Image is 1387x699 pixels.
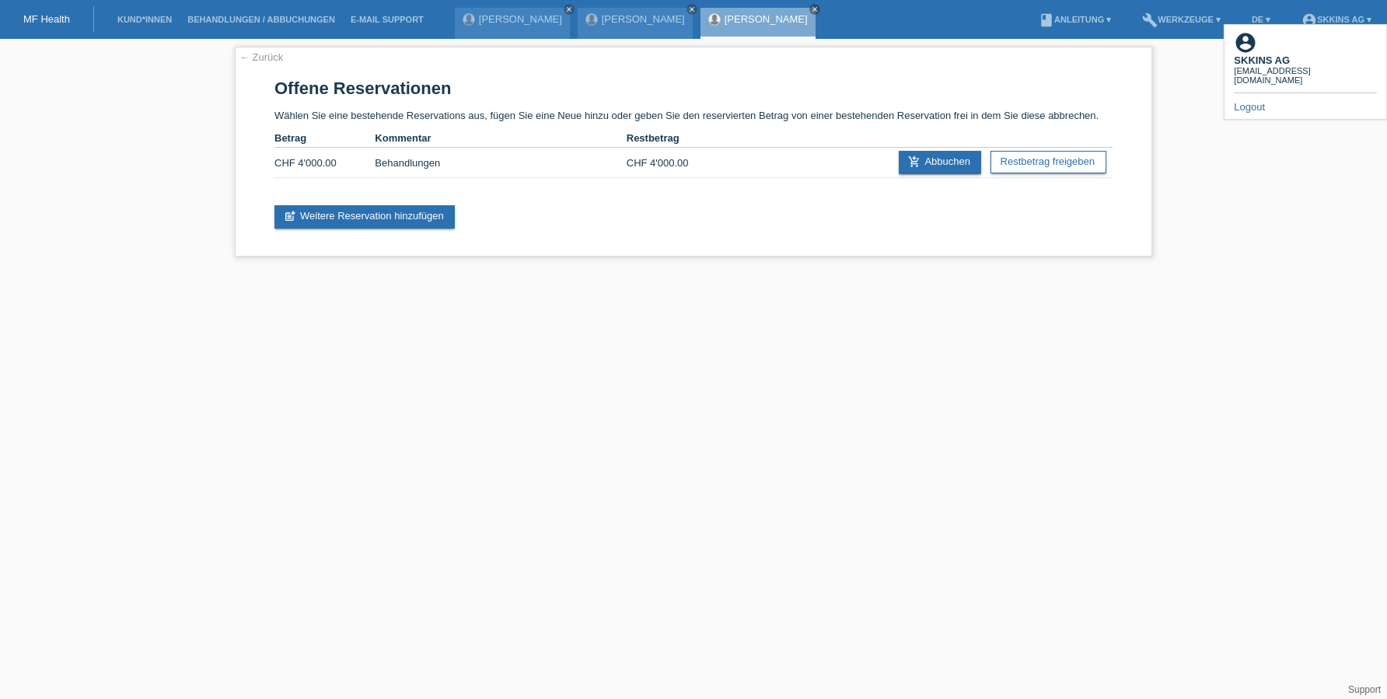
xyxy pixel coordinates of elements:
a: close [687,4,697,15]
a: account_circleSKKINS AG ▾ [1294,15,1379,24]
b: SKKINS AG [1234,54,1290,66]
th: Restbetrag [627,129,727,148]
a: Support [1348,684,1381,695]
div: Wählen Sie eine bestehende Reservations aus, fügen Sie eine Neue hinzu oder geben Sie den reservi... [235,47,1152,257]
div: [EMAIL_ADDRESS][DOMAIN_NAME] [1234,66,1377,85]
a: Kund*innen [110,15,180,24]
th: Kommentar [375,129,626,148]
i: close [811,5,819,13]
a: Restbetrag freigeben [990,151,1106,173]
a: bookAnleitung ▾ [1031,15,1119,24]
a: DE ▾ [1244,15,1278,24]
a: E-Mail Support [343,15,431,24]
a: Logout [1234,101,1265,113]
a: close [809,4,820,15]
a: [PERSON_NAME] [725,13,808,25]
th: Betrag [274,129,375,148]
a: ← Zurück [239,51,283,63]
td: Behandlungen [375,148,626,178]
i: close [688,5,696,13]
a: add_shopping_cartAbbuchen [899,151,981,174]
i: post_add [284,210,296,222]
i: account_circle [1234,31,1257,54]
td: CHF 4'000.00 [627,148,727,178]
i: close [565,5,573,13]
h1: Offene Reservationen [274,79,1113,98]
i: account_circle [1301,12,1317,28]
a: buildWerkzeuge ▾ [1134,15,1228,24]
a: close [564,4,575,15]
a: Behandlungen / Abbuchungen [180,15,343,24]
a: post_addWeitere Reservation hinzufügen [274,205,455,229]
a: [PERSON_NAME] [602,13,685,25]
i: book [1039,12,1054,28]
td: CHF 4'000.00 [274,148,375,178]
i: add_shopping_cart [908,156,921,168]
i: build [1142,12,1158,28]
a: MF Health [23,13,70,25]
a: [PERSON_NAME] [479,13,562,25]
